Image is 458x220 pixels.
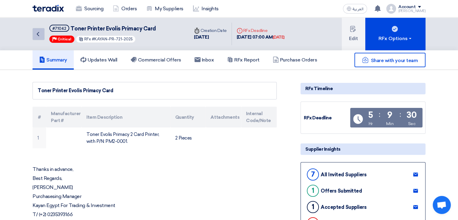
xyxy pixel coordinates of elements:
a: Commercial Offers [124,50,188,70]
a: RFx Report [220,50,266,70]
th: # [33,107,46,127]
div: RFx Deadline [304,115,349,121]
div: [DATE] 07:00 AM [237,34,285,41]
span: Share with your team [371,58,418,63]
div: 1 [307,201,319,213]
a: Orders [108,2,142,15]
p: Thanks in advance, [33,160,277,172]
div: All Invited Suppliers [321,172,366,178]
a: Insights [188,2,223,15]
h5: RFx Report [227,57,259,63]
div: Creation Date [194,27,227,34]
div: Hr [368,121,372,127]
div: : [379,109,380,120]
div: [DATE] [194,34,227,41]
div: Min [386,121,394,127]
div: Accepted Suppliers [321,204,366,210]
img: Teradix logo [33,5,64,12]
div: RFx Timeline [301,83,425,94]
th: Attachments [206,107,241,127]
div: 5 [368,111,373,119]
h5: Commercial Offers [131,57,181,63]
th: Item Description [82,107,170,127]
th: Internal Code/Note [241,107,277,127]
div: [DATE] [273,34,285,40]
p: Kayan Egypt For Trading & Investment [33,203,277,209]
div: : [399,109,401,120]
div: 9 [387,111,392,119]
div: 30 [407,111,416,119]
div: Offers Submitted [321,188,362,194]
h5: Toner Printer Evolis Primacy Card [49,25,156,32]
a: Sourcing [71,2,108,15]
div: 1 [307,185,319,197]
th: Manufacturer Part # [46,107,82,127]
button: RFx Options [365,17,425,50]
td: Toner Evolis Primacy 2 Card Printer, with P/N: PM2-0001. [82,127,170,148]
a: Inbox [188,50,221,70]
a: My Suppliers [142,2,188,15]
div: Toner Printer Evolis Primacy Card [38,87,272,94]
h5: Updates Wall [80,57,117,63]
a: Purchase Orders [266,50,324,70]
button: العربية [343,4,367,14]
span: Critical [58,37,71,41]
p: T/ (+2) 0235393166 [33,212,277,218]
p: [PERSON_NAME] [33,184,277,190]
div: 7 [307,168,319,181]
span: العربية [353,7,363,11]
div: Sec [408,121,416,127]
td: 1 [33,127,46,148]
div: #71042 [52,27,66,30]
a: Updates Wall [74,50,124,70]
button: Edit [342,17,365,50]
p: Best Regards, [33,175,277,181]
h5: Inbox [195,57,214,63]
span: RFx [84,37,91,41]
span: Toner Printer Evolis Primacy Card [70,25,156,32]
span: #KAYAN-PR-721-2025 [92,37,133,41]
th: Quantity [170,107,206,127]
a: Summary [33,50,74,70]
h5: Purchase Orders [273,57,317,63]
a: Open chat [433,196,451,214]
h5: Summary [39,57,67,63]
img: profile_test.png [386,4,396,14]
td: 2 Pieces [170,127,206,148]
div: RFx Deadline [237,27,285,34]
div: Account [398,5,416,10]
div: Supplier Insights [301,143,425,155]
p: Purchasesing Manager [33,193,277,200]
div: RFx Options [379,35,413,42]
div: [PERSON_NAME] [398,9,425,13]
